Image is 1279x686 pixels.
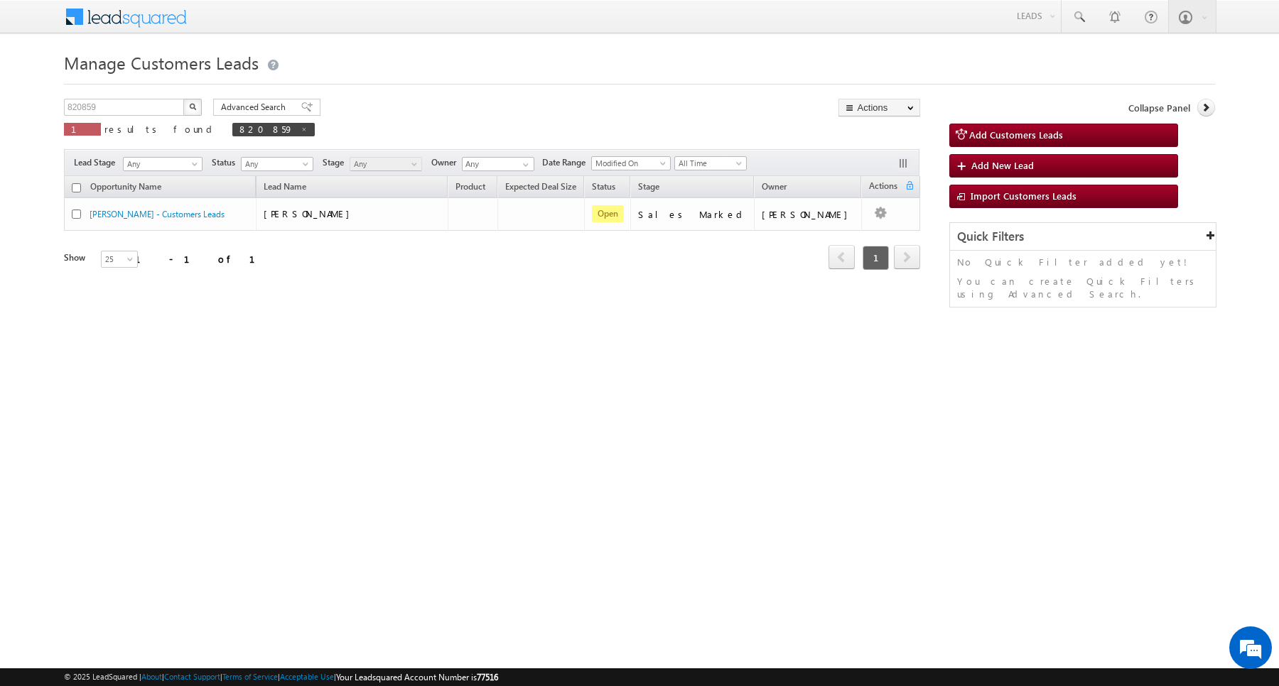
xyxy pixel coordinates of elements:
span: 77516 [477,672,498,682]
span: Add New Lead [971,159,1034,171]
a: Acceptable Use [280,672,334,681]
span: Any [350,158,418,170]
p: You can create Quick Filters using Advanced Search. [957,275,1209,300]
a: Terms of Service [222,672,278,681]
a: Expected Deal Size [498,179,583,197]
a: [PERSON_NAME] - Customers Leads [90,209,225,219]
span: 1 [71,123,94,135]
span: Manage Customers Leads [64,51,259,74]
span: Lead Stage [74,156,121,169]
span: Expected Deal Size [505,181,576,192]
span: Modified On [592,157,666,170]
span: 1 [863,246,889,270]
span: results found [104,123,217,135]
div: Sales Marked [638,208,748,221]
a: next [894,246,920,269]
span: 820859 [239,123,293,135]
span: next [894,245,920,269]
a: Opportunity Name [83,179,168,197]
div: [PERSON_NAME] [762,208,855,221]
span: Actions [862,178,905,197]
a: prev [829,246,855,269]
span: [PERSON_NAME] [264,207,357,219]
span: Any [242,158,309,170]
span: Date Range [542,156,591,169]
a: About [141,672,162,681]
span: Stage [323,156,350,169]
a: Any [123,157,203,171]
span: Open [592,205,624,222]
input: Check all records [72,183,81,192]
img: Search [189,103,196,110]
span: Add Customers Leads [969,129,1063,141]
span: 25 [102,253,139,266]
span: Advanced Search [221,101,290,114]
span: Status [212,156,241,169]
a: Show All Items [515,158,533,172]
div: Show [64,251,90,264]
span: prev [829,245,855,269]
a: Contact Support [164,672,220,681]
p: No Quick Filter added yet! [957,256,1209,268]
span: Owner [431,156,462,169]
span: © 2025 LeadSquared | | | | | [64,670,498,684]
input: Type to Search [462,157,534,171]
a: Status [585,179,622,197]
a: Modified On [591,156,671,170]
span: Lead Name [257,179,313,197]
a: Any [241,157,313,171]
span: Stage [638,181,659,192]
div: 1 - 1 of 1 [135,251,272,267]
span: Your Leadsquared Account Number is [336,672,498,682]
div: Quick Filters [950,223,1216,251]
a: Stage [631,179,667,197]
span: All Time [675,157,743,170]
button: Actions [838,99,920,116]
span: Opportunity Name [90,181,161,192]
span: Import Customers Leads [971,190,1076,202]
span: Any [124,158,198,170]
span: Collapse Panel [1128,102,1190,114]
a: 25 [101,251,138,268]
span: Product [455,181,485,192]
span: Owner [762,181,787,192]
a: Any [350,157,422,171]
a: All Time [674,156,747,170]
